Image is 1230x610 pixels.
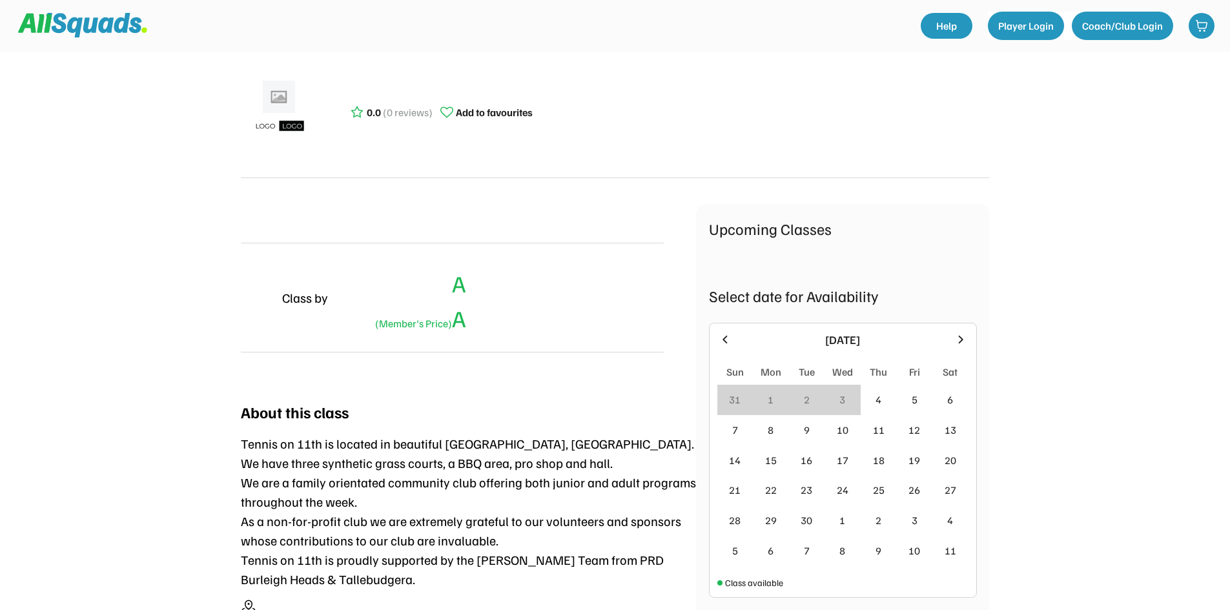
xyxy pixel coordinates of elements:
[945,543,956,558] div: 11
[804,422,810,438] div: 9
[804,392,810,407] div: 2
[870,364,887,380] div: Thu
[456,105,533,120] div: Add to favourites
[839,392,845,407] div: 3
[921,13,972,39] a: Help
[768,422,774,438] div: 8
[241,400,349,423] div: About this class
[804,543,810,558] div: 7
[799,364,815,380] div: Tue
[732,422,738,438] div: 7
[947,392,953,407] div: 6
[801,482,812,498] div: 23
[765,513,777,528] div: 29
[247,76,312,141] img: ui-kit-placeholders-product-5_1200x.webp
[765,452,777,468] div: 15
[909,364,920,380] div: Fri
[876,392,881,407] div: 4
[839,513,845,528] div: 1
[709,284,977,307] div: Select date for Availability
[729,513,741,528] div: 28
[832,364,853,380] div: Wed
[908,422,920,438] div: 12
[945,452,956,468] div: 20
[1072,12,1173,40] button: Coach/Club Login
[912,392,917,407] div: 5
[912,513,917,528] div: 3
[739,331,947,349] div: [DATE]
[761,364,781,380] div: Mon
[876,513,881,528] div: 2
[241,282,272,313] img: yH5BAEAAAAALAAAAAABAAEAAAIBRAA7
[876,543,881,558] div: 9
[371,301,466,336] div: A
[768,392,774,407] div: 1
[726,364,744,380] div: Sun
[801,513,812,528] div: 30
[801,452,812,468] div: 16
[729,482,741,498] div: 21
[765,482,777,498] div: 22
[241,434,696,589] div: Tennis on 11th is located in beautiful [GEOGRAPHIC_DATA], [GEOGRAPHIC_DATA]. We have three synthe...
[725,576,783,589] div: Class available
[943,364,958,380] div: Sat
[947,513,953,528] div: 4
[908,482,920,498] div: 26
[908,543,920,558] div: 10
[837,452,848,468] div: 17
[945,422,956,438] div: 13
[709,217,977,240] div: Upcoming Classes
[945,482,956,498] div: 27
[908,452,920,468] div: 19
[768,543,774,558] div: 6
[729,392,741,407] div: 31
[988,12,1064,40] button: Player Login
[837,422,848,438] div: 10
[383,105,433,120] div: (0 reviews)
[18,13,147,37] img: Squad%20Logo.svg
[873,452,885,468] div: 18
[729,452,741,468] div: 14
[873,482,885,498] div: 25
[282,288,328,307] div: Class by
[367,105,381,120] div: 0.0
[452,266,466,301] div: A
[837,482,848,498] div: 24
[839,543,845,558] div: 8
[873,422,885,438] div: 11
[375,317,452,330] font: (Member's Price)
[732,543,738,558] div: 5
[1195,19,1208,32] img: shopping-cart-01%20%281%29.svg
